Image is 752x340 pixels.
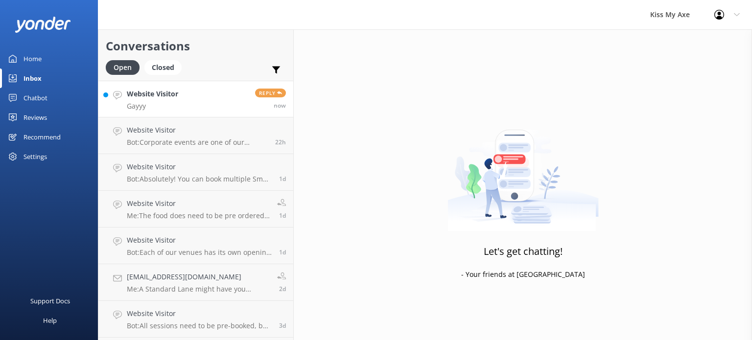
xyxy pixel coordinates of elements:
h4: [EMAIL_ADDRESS][DOMAIN_NAME] [127,272,270,282]
a: Website VisitorGayyyReplynow [98,81,293,117]
img: yonder-white-logo.png [15,17,71,33]
span: Sep 22 2025 11:10am (UTC +10:00) Australia/Sydney [279,248,286,256]
div: Settings [23,147,47,166]
div: Home [23,49,42,68]
a: Website VisitorBot:Corporate events are one of our specialties at Kiss My Axe! Whether you're pla... [98,117,293,154]
span: Sep 24 2025 10:06am (UTC +10:00) Australia/Sydney [274,101,286,110]
span: Sep 22 2025 09:50am (UTC +10:00) Australia/Sydney [279,285,286,293]
span: Sep 20 2025 09:35pm (UTC +10:00) Australia/Sydney [279,321,286,330]
a: Website VisitorBot:Absolutely! You can book multiple Small Group sessions if you like. Just head ... [98,154,293,191]
h4: Website Visitor [127,125,268,136]
div: Reviews [23,108,47,127]
p: Me: A Standard Lane might have you sharing the fun with other groups, especially when we're buzzi... [127,285,270,294]
a: Open [106,62,144,72]
p: Bot: Absolutely! You can book multiple Small Group sessions if you like. Just head over to our bo... [127,175,272,183]
h4: Website Visitor [127,198,270,209]
p: Bot: Each of our venues has its own opening and closing hours. To get the most accurate info, ple... [127,248,272,257]
a: Website VisitorBot:Each of our venues has its own opening and closing hours. To get the most accu... [98,227,293,264]
p: Gayyy [127,102,178,111]
a: Website VisitorBot:All sessions need to be pre-booked, but if you happen to walk in and there's a... [98,301,293,338]
h4: Website Visitor [127,308,272,319]
span: Sep 22 2025 07:46pm (UTC +10:00) Australia/Sydney [279,175,286,183]
div: Chatbot [23,88,47,108]
div: Open [106,60,140,75]
h3: Let's get chatting! [484,244,563,259]
span: Sep 23 2025 11:45am (UTC +10:00) Australia/Sydney [275,138,286,146]
a: Website VisitorMe:The food does need to be pre ordered atleast 48 hours prior by sending an email... [98,191,293,227]
p: - Your friends at [GEOGRAPHIC_DATA] [461,269,585,280]
h4: Website Visitor [127,161,272,172]
p: Bot: All sessions need to be pre-booked, but if you happen to walk in and there's a free lane, yo... [127,321,272,330]
p: Bot: Corporate events are one of our specialties at Kiss My Axe! Whether you're planning team bui... [127,138,268,147]
h2: Conversations [106,37,286,55]
span: Sep 22 2025 07:33pm (UTC +10:00) Australia/Sydney [279,211,286,220]
span: Reply [255,89,286,97]
div: Recommend [23,127,61,147]
div: Support Docs [30,291,70,311]
h4: Website Visitor [127,89,178,99]
img: artwork of a man stealing a conversation from at giant smartphone [447,109,599,231]
div: Closed [144,60,182,75]
a: [EMAIL_ADDRESS][DOMAIN_NAME]Me:A Standard Lane might have you sharing the fun with other groups, ... [98,264,293,301]
a: Closed [144,62,187,72]
h4: Website Visitor [127,235,272,246]
div: Help [43,311,57,330]
div: Inbox [23,68,42,88]
p: Me: The food does need to be pre ordered atleast 48 hours prior by sending an email or adding it ... [127,211,270,220]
